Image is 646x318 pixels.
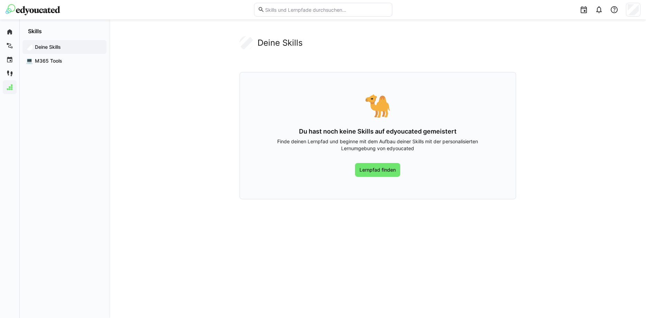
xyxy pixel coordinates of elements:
[264,7,388,13] input: Skills und Lernpfade durchsuchen…
[355,163,400,177] a: Lernpfad finden
[358,166,397,173] span: Lernpfad finden
[34,57,103,64] span: M365 Tools
[258,38,303,48] h2: Deine Skills
[262,94,494,117] div: 🐪
[262,138,494,152] p: Finde deinen Lernpfad und beginne mit dem Aufbau deiner Skills mit der personalisierten Lernumgeb...
[26,57,33,64] div: 💻️
[262,128,494,135] h3: Du hast noch keine Skills auf edyoucated gemeistert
